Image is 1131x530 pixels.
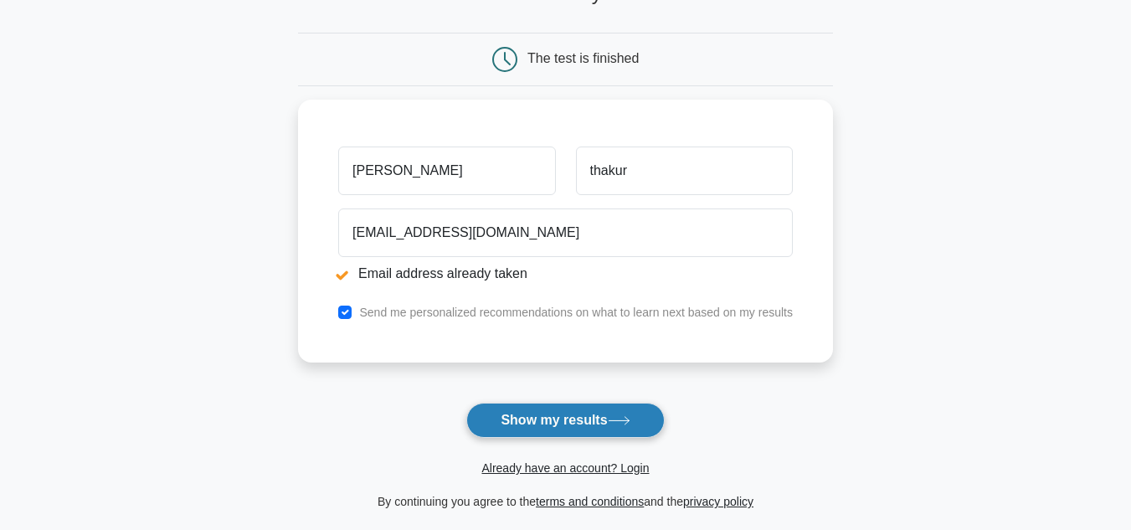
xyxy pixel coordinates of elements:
a: privacy policy [683,495,753,508]
label: Send me personalized recommendations on what to learn next based on my results [359,306,793,319]
li: Email address already taken [338,264,793,284]
div: By continuing you agree to the and the [288,491,843,512]
button: Show my results [466,403,664,438]
input: Email [338,208,793,257]
a: terms and conditions [536,495,644,508]
div: The test is finished [527,51,639,65]
input: Last name [576,147,793,195]
a: Already have an account? Login [481,461,649,475]
input: First name [338,147,555,195]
